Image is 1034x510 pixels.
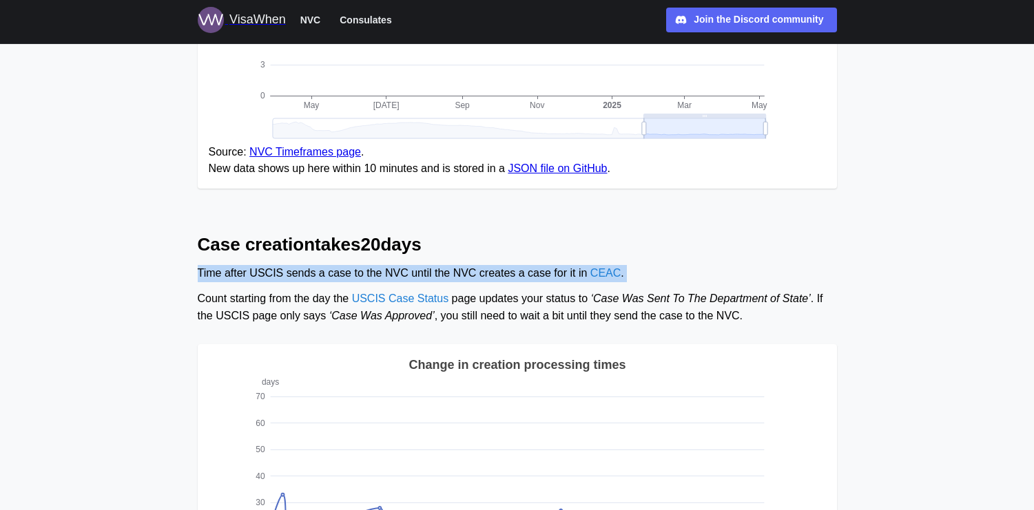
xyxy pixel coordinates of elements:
text: 50 [256,445,265,454]
text: 0 [260,91,265,100]
button: Consulates [333,11,397,29]
text: Mar [677,100,692,110]
h2: Case creation takes 20 days [198,233,837,257]
span: ‘Case Was Sent To The Department of State’ [591,293,811,304]
div: Join the Discord community [694,12,823,28]
div: Time after USCIS sends a case to the NVC until the NVC creates a case for it in . [198,265,837,282]
figcaption: Source: . New data shows up here within 10 minutes and is stored in a . [209,144,826,178]
a: Logo for VisaWhen VisaWhen [198,7,286,33]
text: Nov [530,100,544,110]
button: NVC [294,11,327,29]
text: days [261,377,278,387]
div: VisaWhen [229,10,286,30]
img: Logo for VisaWhen [198,7,224,33]
text: 70 [256,392,265,401]
a: NVC Timeframes page [249,146,361,158]
text: 3 [260,60,265,70]
text: Change in creation processing times [409,358,625,372]
text: 40 [256,471,265,480]
a: USCIS Case Status [352,293,449,304]
span: Consulates [340,12,391,28]
text: [DATE] [373,100,399,110]
a: Join the Discord community [666,8,837,32]
a: JSON file on GitHub [508,162,607,174]
text: 30 [256,498,265,507]
text: May [751,100,767,110]
text: May [303,100,319,110]
text: 60 [256,418,265,427]
text: Sep [455,100,470,110]
div: Count starting from the day the page updates your status to . If the USCIS page only says , you s... [198,290,837,325]
span: ‘Case Was Approved’ [329,310,435,321]
span: NVC [300,12,321,28]
text: 2025 [603,100,621,110]
a: CEAC [590,267,621,279]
